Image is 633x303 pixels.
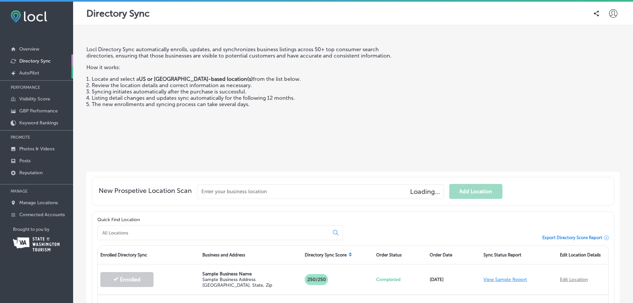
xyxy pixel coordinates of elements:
[13,227,73,232] p: Brought to you by
[200,246,302,264] div: Business and Address
[139,76,253,82] strong: US or [GEOGRAPHIC_DATA]-based location(s)
[19,58,51,64] p: Directory Sync
[92,95,403,101] li: Listing detail changes and updates sync automatically for the following 12 months.
[483,277,527,282] a: View Sample Report
[305,274,328,285] p: 250/250
[19,96,50,102] p: Visibility Score
[19,170,43,176] p: Reputation
[202,277,299,282] p: Sample Business Address
[13,237,59,251] img: Washington Tourism
[19,146,54,152] p: Photos & Videos
[560,277,588,282] a: Edit Location
[427,246,480,264] div: Order Date
[427,270,480,289] div: [DATE]
[102,230,328,236] input: All Locations
[86,8,150,19] p: Directory Sync
[557,246,608,264] div: Edit Location Details
[19,200,58,206] p: Manage Locations
[19,70,39,76] p: AutoPilot
[376,277,424,282] p: Completed
[92,88,403,95] li: Syncing initiates automatically after the purchase is successful.
[92,101,403,107] li: The new enrollments and syncing process can take several days.
[408,46,620,165] iframe: Locl: Directory Sync Overview
[19,120,58,126] p: Keyword Rankings
[202,271,299,277] p: Sample Business Name
[99,187,192,199] span: New Prospetive Location Scan
[100,272,154,287] button: Enrolled
[197,184,444,199] input: Enter your business location
[86,46,403,59] p: Locl Directory Sync automatically enrolls, updates, and synchronizes business listings across 50+...
[86,59,403,71] p: How it works:
[97,217,140,223] label: Quick Find Location
[98,246,200,264] div: Enrolled Directory Sync
[92,76,403,82] li: Locate and select a from the list below.
[19,46,39,52] p: Overview
[302,246,373,264] div: Directory Sync Score
[11,10,47,23] img: fda3e92497d09a02dc62c9cd864e3231.png
[19,158,31,164] p: Posts
[373,246,427,264] div: Order Status
[202,282,299,288] p: [GEOGRAPHIC_DATA], State, Zip
[542,235,602,240] span: Export Directory Score Report
[449,184,502,199] button: Add Location
[19,108,58,114] p: GBP Performance
[19,212,65,218] p: Connected Accounts
[481,246,558,264] div: Sync Status Report
[410,188,440,196] h4: Loading...
[92,82,403,88] li: Review the location details and correct information as necessary.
